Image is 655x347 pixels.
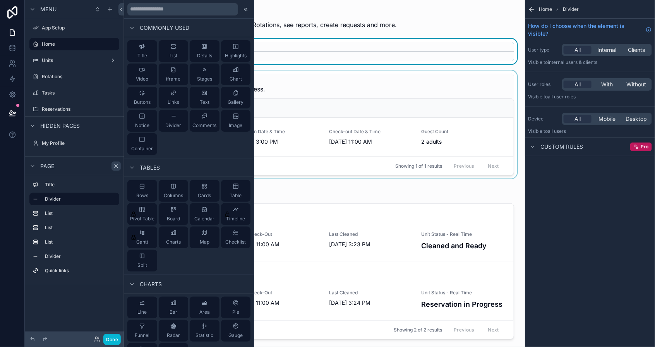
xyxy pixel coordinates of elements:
button: Gallery [221,87,251,108]
span: Columns [164,192,183,199]
label: App Setup [42,25,118,31]
label: Home [42,41,115,47]
button: Gantt [127,227,157,248]
label: My Profile [42,140,118,146]
button: Gauge [221,320,251,342]
span: Chart [230,76,242,82]
label: List [45,225,116,231]
span: Divider [563,6,579,12]
span: Mobile [598,115,616,123]
span: All [574,46,581,54]
button: Notice [127,110,157,132]
span: Line [137,309,147,315]
p: Visible to [528,94,652,100]
button: Calendar [190,203,219,225]
label: Tasks [42,90,118,96]
label: Title [45,182,116,188]
span: Home [539,6,552,12]
span: Image [229,122,242,129]
span: Video [136,76,148,82]
label: Quick links [45,268,116,274]
span: With [601,81,613,88]
button: Checklist [221,227,251,248]
div: scrollable content [25,175,124,285]
span: Calendar [194,216,214,222]
span: Stages [197,76,212,82]
a: Rotations [29,70,119,83]
button: Done [103,334,121,345]
span: Commonly used [140,24,189,32]
a: Units [29,54,119,67]
button: Cards [190,180,219,202]
span: Showing 2 of 2 results [394,327,442,333]
button: Funnel [127,320,157,342]
button: Buttons [127,87,157,108]
button: Pivot Table [127,203,157,225]
label: List [45,239,116,245]
span: Cards [198,192,211,199]
button: Container [127,133,157,155]
span: Statistic [195,332,213,338]
span: Checklist [225,239,246,245]
span: Split [137,262,147,268]
label: User type [528,47,559,53]
label: Device [528,116,559,122]
p: Visible to [528,128,652,134]
span: Rows [136,192,148,199]
button: Map [190,227,219,248]
span: Pie [232,309,239,315]
label: User roles [528,81,559,88]
span: Radar [167,332,180,338]
span: Highlights [225,53,247,59]
span: Internal users & clients [548,59,597,65]
button: Split [127,250,157,271]
button: Area [190,297,219,318]
span: Title [137,53,147,59]
button: Divider [159,110,189,132]
a: Home [29,38,119,50]
span: Board [167,216,180,222]
span: Timeline [226,216,245,222]
span: Menu [40,5,57,13]
span: Custom rules [540,143,583,151]
span: Tables [140,164,160,172]
a: Tasks [29,87,119,99]
label: List [45,210,116,216]
span: Container [131,146,153,152]
span: Table [230,192,242,199]
span: All [574,81,581,88]
span: Divider [165,122,181,129]
label: Divider [45,196,113,202]
span: Buttons [134,99,151,105]
a: How do I choose when the element is visible? [528,22,652,38]
span: Links [168,99,179,105]
span: Area [199,309,210,315]
button: Charts [159,227,189,248]
button: Stages [190,64,219,85]
span: Notice [135,122,149,129]
button: Line [127,297,157,318]
button: Rows [127,180,157,202]
span: Text [200,99,209,105]
span: iframe [166,76,180,82]
a: My Profile [29,137,119,149]
button: Title [127,40,157,62]
span: Clients [628,46,645,54]
span: How do I choose when the element is visible? [528,22,643,38]
label: Units [42,57,107,64]
span: Page [40,162,54,170]
span: all users [548,128,566,134]
a: Reservations [29,103,119,115]
span: Gallery [228,99,243,105]
span: Bar [170,309,177,315]
span: Internal [598,46,617,54]
button: Statistic [190,320,219,342]
button: List [159,40,189,62]
button: Columns [159,180,189,202]
span: Funnel [135,332,149,338]
span: All user roles [548,94,576,100]
span: Showing 1 of 1 results [395,163,442,169]
label: Reservations [42,106,118,112]
button: Chart [221,64,251,85]
button: Image [221,110,251,132]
